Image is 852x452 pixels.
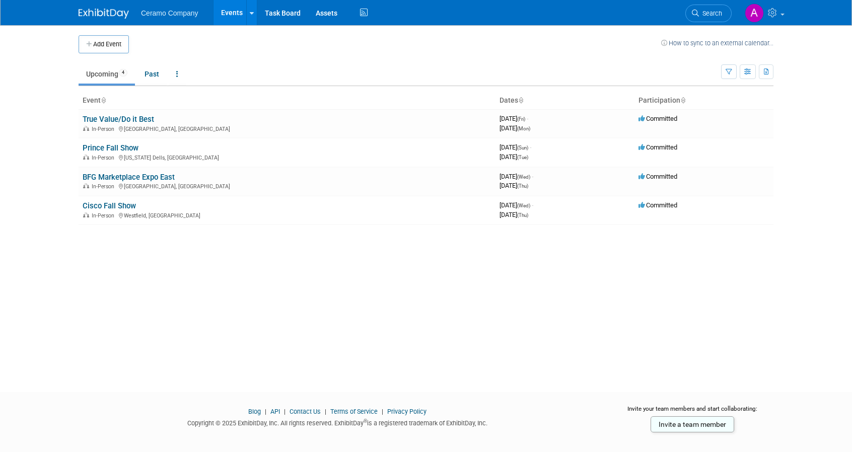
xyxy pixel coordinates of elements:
[79,92,495,109] th: Event
[638,201,677,209] span: Committed
[638,115,677,122] span: Committed
[79,64,135,84] a: Upcoming4
[634,92,773,109] th: Participation
[83,155,89,160] img: In-Person Event
[101,96,106,104] a: Sort by Event Name
[532,201,533,209] span: -
[281,408,288,415] span: |
[517,174,530,180] span: (Wed)
[638,143,677,151] span: Committed
[79,416,596,428] div: Copyright © 2025 ExhibitDay, Inc. All rights reserved. ExhibitDay is a registered trademark of Ex...
[500,211,528,218] span: [DATE]
[518,96,523,104] a: Sort by Start Date
[745,4,764,23] img: Ayesha Begum
[611,405,774,420] div: Invite your team members and start collaborating:
[364,418,367,424] sup: ®
[517,183,528,189] span: (Thu)
[83,212,89,217] img: In-Person Event
[500,153,528,161] span: [DATE]
[79,35,129,53] button: Add Event
[79,9,129,19] img: ExhibitDay
[322,408,329,415] span: |
[119,69,127,77] span: 4
[379,408,386,415] span: |
[92,212,117,219] span: In-Person
[699,10,722,17] span: Search
[527,115,528,122] span: -
[330,408,378,415] a: Terms of Service
[651,416,734,432] a: Invite a team member
[83,211,491,219] div: Westfield, [GEOGRAPHIC_DATA]
[92,183,117,190] span: In-Person
[680,96,685,104] a: Sort by Participation Type
[290,408,321,415] a: Contact Us
[83,124,491,132] div: [GEOGRAPHIC_DATA], [GEOGRAPHIC_DATA]
[500,182,528,189] span: [DATE]
[530,143,531,151] span: -
[517,116,525,122] span: (Fri)
[517,126,530,131] span: (Mon)
[495,92,634,109] th: Dates
[500,124,530,132] span: [DATE]
[141,9,198,17] span: Ceramo Company
[270,408,280,415] a: API
[387,408,427,415] a: Privacy Policy
[248,408,261,415] a: Blog
[92,126,117,132] span: In-Person
[137,64,167,84] a: Past
[83,153,491,161] div: [US_STATE] Dells, [GEOGRAPHIC_DATA]
[83,126,89,131] img: In-Person Event
[500,143,531,151] span: [DATE]
[685,5,732,22] a: Search
[500,201,533,209] span: [DATE]
[262,408,269,415] span: |
[517,145,528,150] span: (Sun)
[83,173,175,182] a: BFG Marketplace Expo East
[517,155,528,160] span: (Tue)
[83,183,89,188] img: In-Person Event
[500,115,528,122] span: [DATE]
[661,39,773,47] a: How to sync to an external calendar...
[83,201,136,210] a: Cisco Fall Show
[83,115,154,124] a: True Value/Do it Best
[638,173,677,180] span: Committed
[92,155,117,161] span: In-Person
[517,203,530,208] span: (Wed)
[517,212,528,218] span: (Thu)
[83,143,138,153] a: Prince Fall Show
[83,182,491,190] div: [GEOGRAPHIC_DATA], [GEOGRAPHIC_DATA]
[500,173,533,180] span: [DATE]
[532,173,533,180] span: -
